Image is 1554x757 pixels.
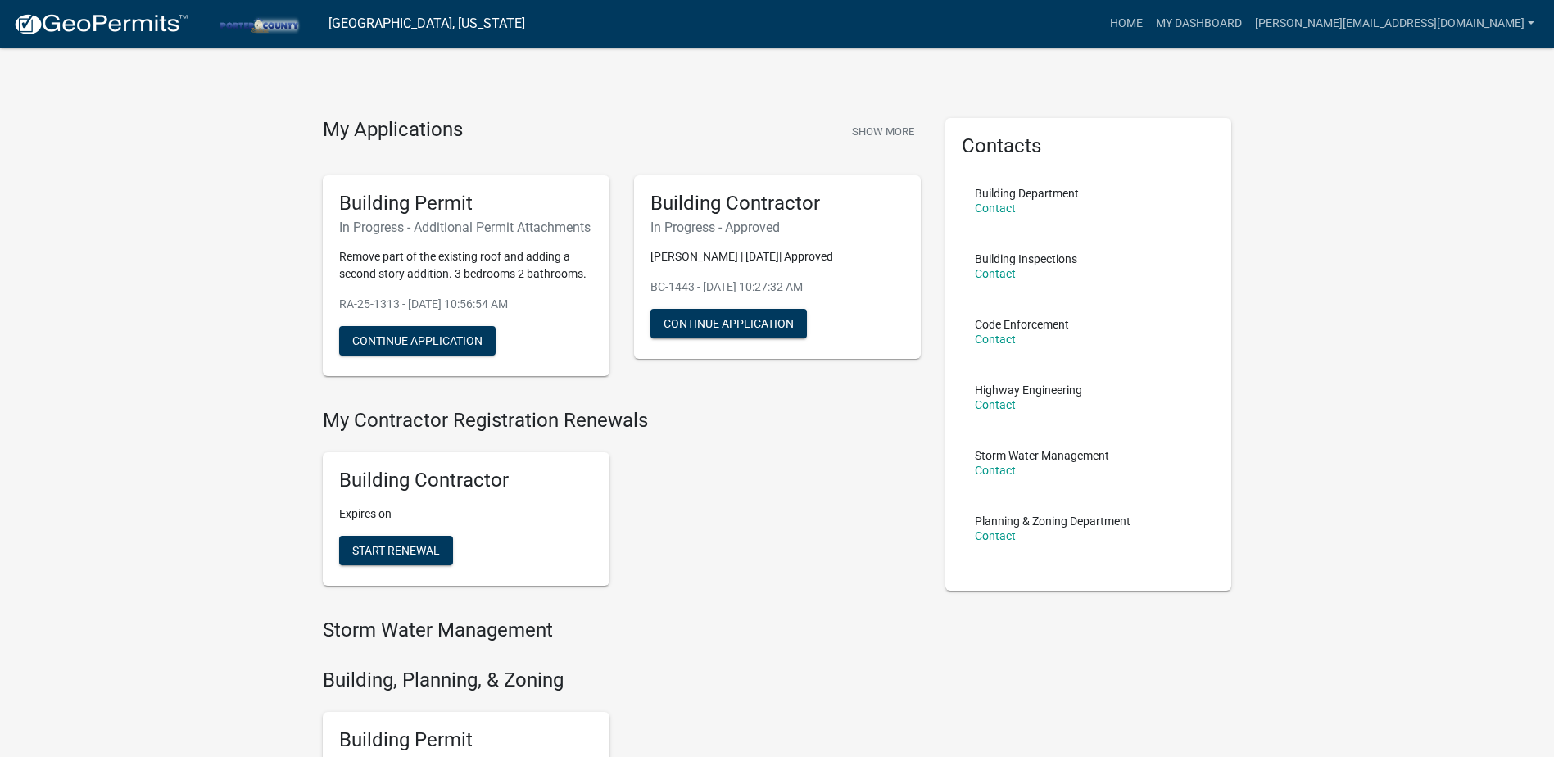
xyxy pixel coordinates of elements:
[339,469,593,492] h5: Building Contractor
[975,529,1016,542] a: Contact
[975,515,1130,527] p: Planning & Zoning Department
[323,669,921,692] h4: Building, Planning, & Zoning
[975,384,1082,396] p: Highway Engineering
[1149,8,1248,39] a: My Dashboard
[339,192,593,215] h5: Building Permit
[339,505,593,523] p: Expires on
[975,398,1016,411] a: Contact
[323,409,921,433] h4: My Contractor Registration Renewals
[339,536,453,565] button: Start Renewal
[845,118,921,145] button: Show More
[975,319,1069,330] p: Code Enforcement
[975,450,1109,461] p: Storm Water Management
[352,544,440,557] span: Start Renewal
[339,220,593,235] h6: In Progress - Additional Permit Attachments
[339,248,593,283] p: Remove part of the existing roof and adding a second story addition. 3 bedrooms 2 bathrooms.
[339,326,496,356] button: Continue Application
[962,134,1216,158] h5: Contacts
[323,409,921,599] wm-registration-list-section: My Contractor Registration Renewals
[975,253,1077,265] p: Building Inspections
[339,296,593,313] p: RA-25-1313 - [DATE] 10:56:54 AM
[323,619,921,642] h4: Storm Water Management
[975,333,1016,346] a: Contact
[650,279,904,296] p: BC-1443 - [DATE] 10:27:32 AM
[975,188,1079,199] p: Building Department
[650,248,904,265] p: [PERSON_NAME] | [DATE]| Approved
[1248,8,1541,39] a: [PERSON_NAME][EMAIL_ADDRESS][DOMAIN_NAME]
[975,267,1016,280] a: Contact
[975,202,1016,215] a: Contact
[650,309,807,338] button: Continue Application
[323,118,463,143] h4: My Applications
[975,464,1016,477] a: Contact
[328,10,525,38] a: [GEOGRAPHIC_DATA], [US_STATE]
[650,192,904,215] h5: Building Contractor
[202,12,315,34] img: Porter County, Indiana
[1103,8,1149,39] a: Home
[339,728,593,752] h5: Building Permit
[650,220,904,235] h6: In Progress - Approved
